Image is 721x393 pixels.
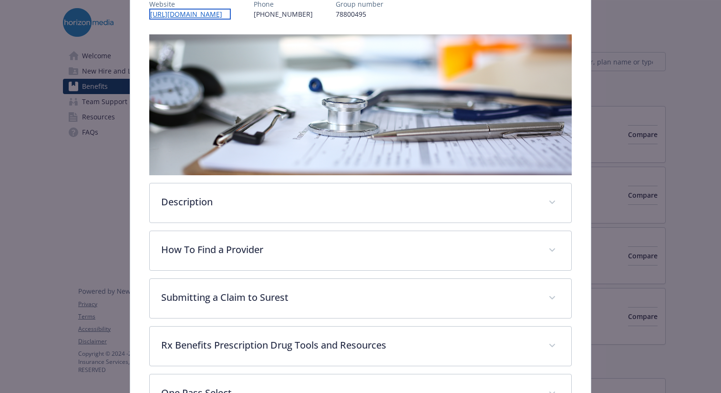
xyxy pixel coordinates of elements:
div: Submitting a Claim to Surest [150,279,571,318]
p: Submitting a Claim to Surest [161,290,537,305]
p: [PHONE_NUMBER] [254,9,313,19]
p: Description [161,195,537,209]
img: banner [149,34,572,175]
p: Rx Benefits Prescription Drug Tools and Resources [161,338,537,352]
p: How To Find a Provider [161,243,537,257]
div: How To Find a Provider [150,231,571,270]
a: [URL][DOMAIN_NAME] [149,9,231,20]
div: Description [150,183,571,223]
div: Rx Benefits Prescription Drug Tools and Resources [150,327,571,366]
p: 78800495 [336,9,383,19]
